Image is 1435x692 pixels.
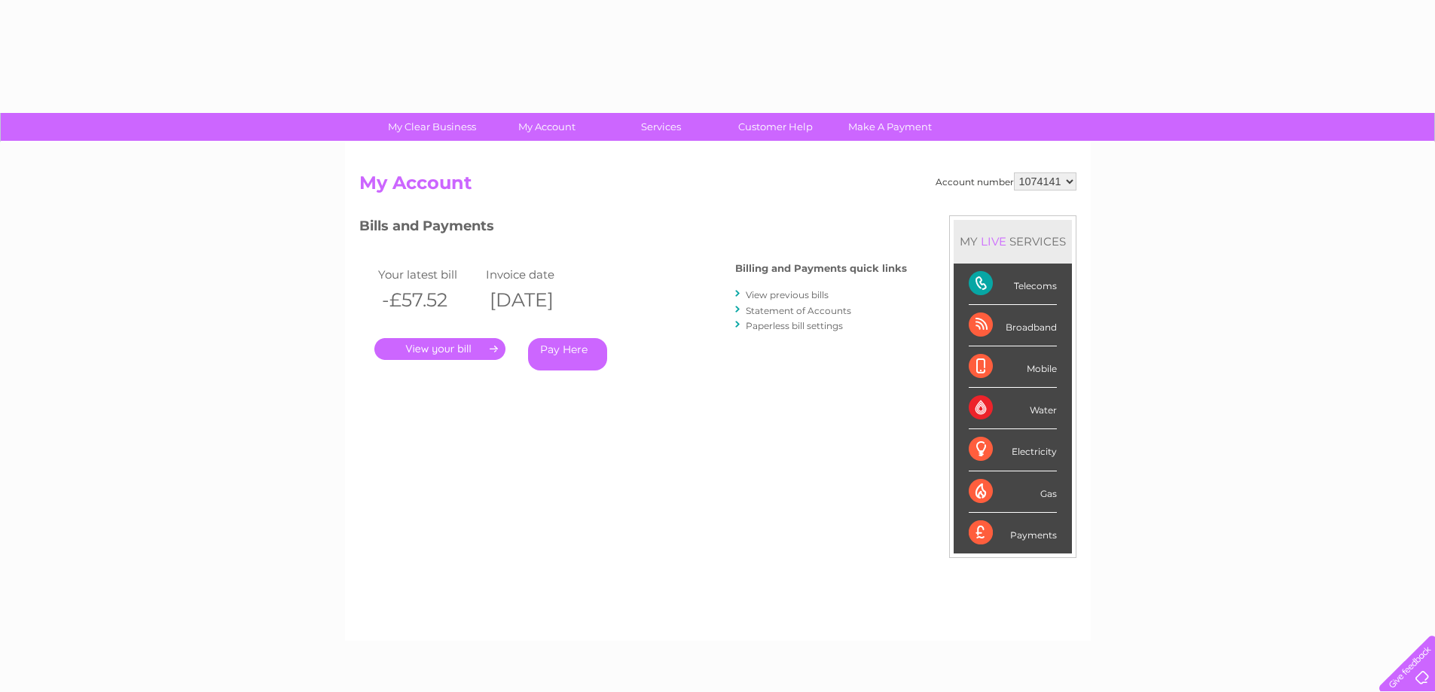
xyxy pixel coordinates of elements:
th: [DATE] [482,285,591,316]
div: Water [969,388,1057,429]
td: Your latest bill [374,264,483,285]
a: View previous bills [746,289,829,300]
h4: Billing and Payments quick links [735,263,907,274]
div: Gas [969,471,1057,513]
a: Customer Help [713,113,838,141]
a: Statement of Accounts [746,305,851,316]
div: LIVE [978,234,1009,248]
div: Broadband [969,305,1057,346]
td: Invoice date [482,264,591,285]
div: MY SERVICES [954,220,1072,263]
a: Make A Payment [828,113,952,141]
h2: My Account [359,172,1076,201]
div: Electricity [969,429,1057,471]
a: My Clear Business [370,113,494,141]
h3: Bills and Payments [359,215,907,242]
a: Paperless bill settings [746,320,843,331]
div: Account number [936,172,1076,191]
a: Services [599,113,723,141]
div: Mobile [969,346,1057,388]
div: Telecoms [969,264,1057,305]
a: Pay Here [528,338,607,370]
a: . [374,338,505,360]
a: My Account [484,113,609,141]
th: -£57.52 [374,285,483,316]
div: Payments [969,513,1057,553]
